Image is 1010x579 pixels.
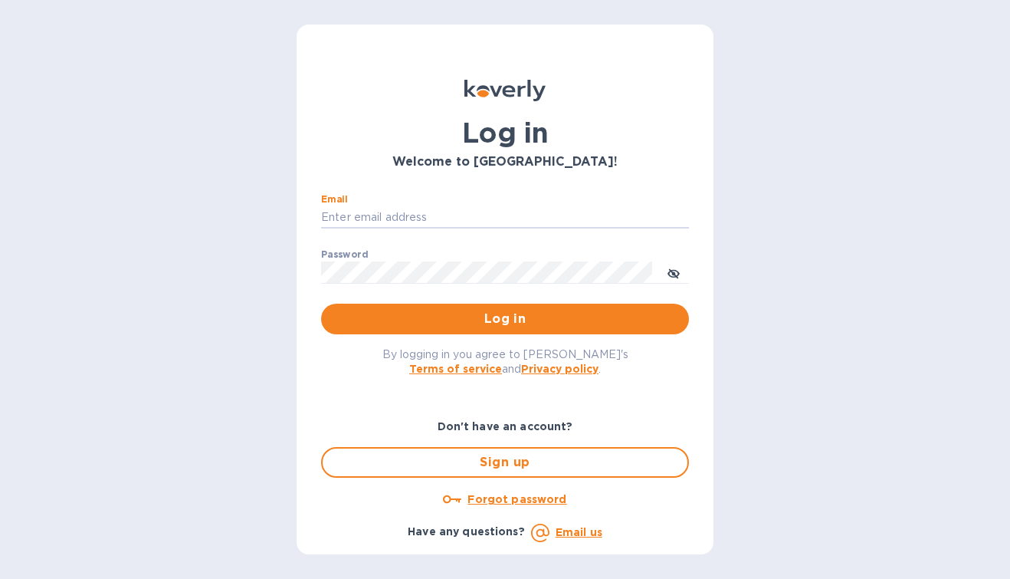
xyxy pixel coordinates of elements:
span: By logging in you agree to [PERSON_NAME]'s and . [382,348,628,375]
span: Log in [333,310,677,328]
a: Email us [556,526,602,538]
b: Have any questions? [408,525,525,538]
button: Sign up [321,447,689,478]
h3: Welcome to [GEOGRAPHIC_DATA]! [321,155,689,169]
a: Terms of service [409,363,502,375]
label: Email [321,195,348,204]
img: Koverly [464,80,546,101]
input: Enter email address [321,206,689,229]
label: Password [321,250,368,259]
h1: Log in [321,117,689,149]
span: Sign up [335,453,675,472]
a: Privacy policy [521,363,598,375]
u: Forgot password [467,493,566,505]
b: Don't have an account? [438,420,573,433]
button: toggle password visibility [658,257,689,288]
button: Log in [321,304,689,334]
